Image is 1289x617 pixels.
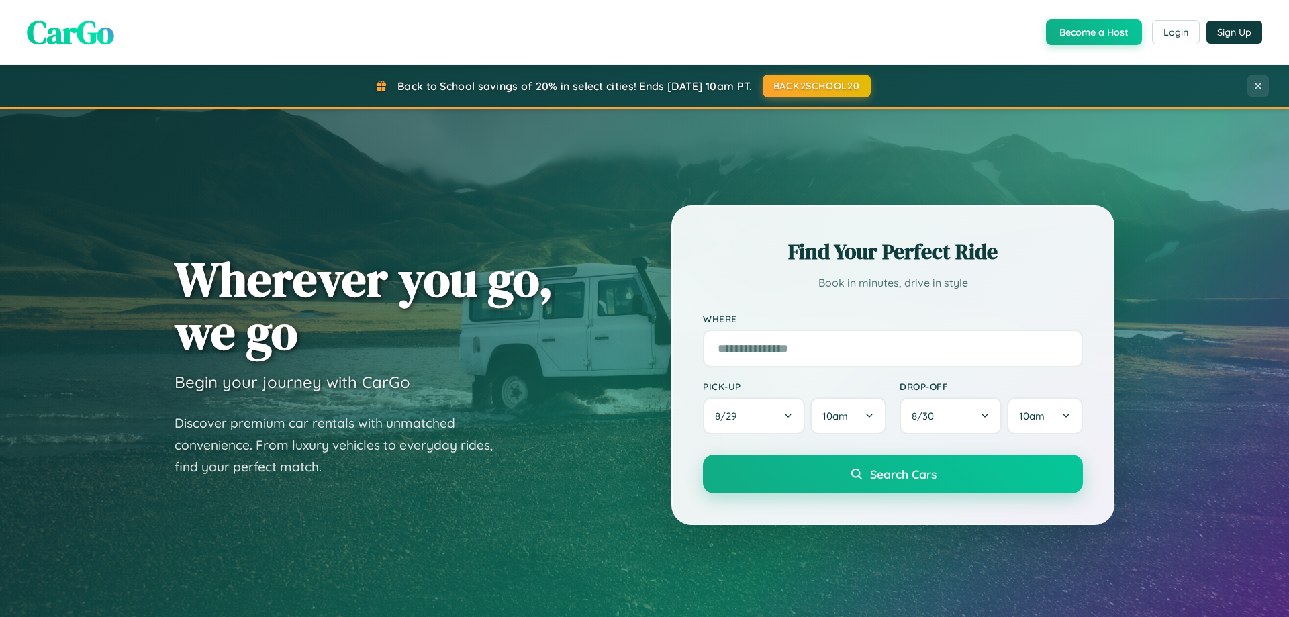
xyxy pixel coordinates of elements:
label: Drop-off [900,381,1083,392]
span: 10am [822,410,848,422]
span: 8 / 29 [715,410,743,422]
label: Where [703,313,1083,324]
h3: Begin your journey with CarGo [175,372,410,392]
button: 10am [1007,397,1083,434]
span: Back to School savings of 20% in select cities! Ends [DATE] 10am PT. [397,79,752,93]
button: Login [1152,20,1200,44]
button: BACK2SCHOOL20 [763,75,871,97]
p: Discover premium car rentals with unmatched convenience. From luxury vehicles to everyday rides, ... [175,412,510,478]
span: 8 / 30 [912,410,941,422]
button: Become a Host [1046,19,1142,45]
button: 10am [810,397,886,434]
span: CarGo [27,10,114,54]
span: Search Cars [870,467,937,481]
button: 8/30 [900,397,1002,434]
button: Sign Up [1206,21,1262,44]
span: 10am [1019,410,1045,422]
p: Book in minutes, drive in style [703,273,1083,293]
h2: Find Your Perfect Ride [703,237,1083,267]
h1: Wherever you go, we go [175,252,553,359]
button: Search Cars [703,455,1083,493]
label: Pick-up [703,381,886,392]
button: 8/29 [703,397,805,434]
